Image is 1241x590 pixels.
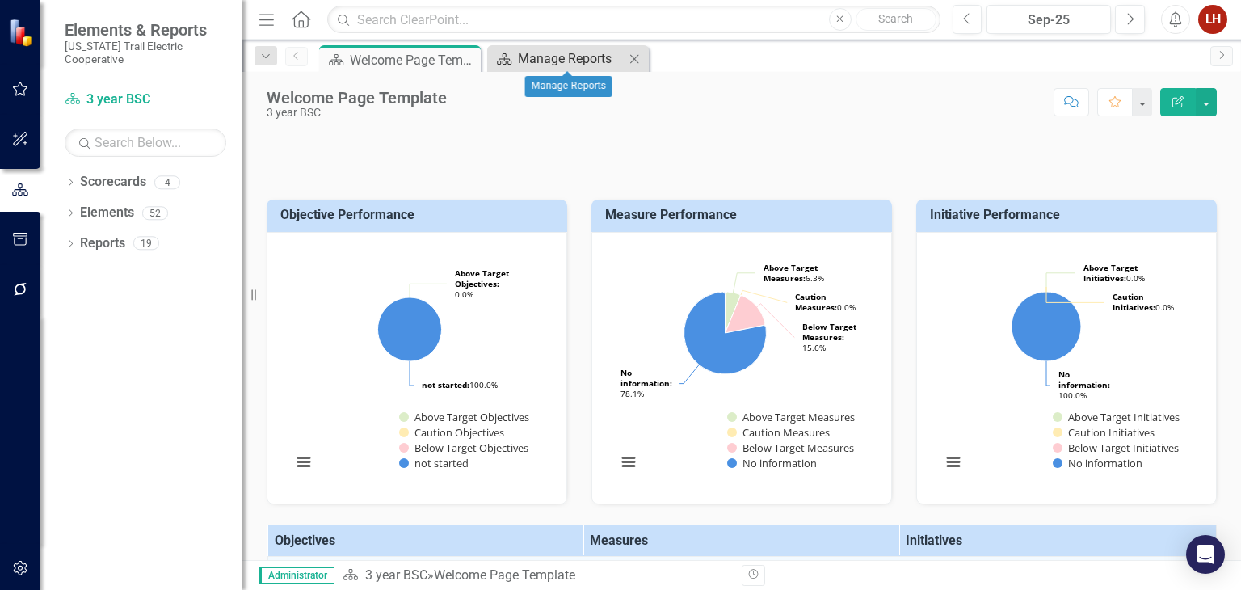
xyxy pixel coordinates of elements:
[933,245,1196,487] svg: Interactive chart
[343,567,730,585] div: »
[1053,410,1180,424] button: Show Above Target Initiatives
[878,12,913,25] span: Search
[856,8,936,31] button: Search
[1053,456,1142,470] button: Show No information
[142,206,168,220] div: 52
[80,234,125,253] a: Reports
[684,292,767,374] path: No information, 25.
[1053,440,1180,455] button: Show Below Target Initiatives
[986,5,1111,34] button: Sep-25
[455,268,510,300] text: 0.0%
[1058,369,1110,401] text: 100.0%
[455,268,510,289] tspan: Above Target Objectives:
[518,48,625,69] div: Manage Reports
[399,410,531,424] button: Show Above Target Objectives
[1113,291,1174,313] text: 0.0%
[65,20,226,40] span: Elements & Reports
[725,292,740,333] path: Above Target Measures, 2.
[992,11,1105,30] div: Sep-25
[1012,292,1081,361] path: No information, 9.
[1058,369,1110,390] tspan: No information:
[154,175,180,189] div: 4
[608,245,875,487] div: Chart. Highcharts interactive chart.
[80,204,134,222] a: Elements
[65,40,226,66] small: [US_STATE] Trail Electric Cooperative
[377,297,441,361] path: not started, 11.
[525,76,612,97] div: Manage Reports
[930,208,1209,222] h3: Initiative Performance
[933,245,1200,487] div: Chart. Highcharts interactive chart.
[80,173,146,192] a: Scorecards
[259,567,334,584] span: Administrator
[727,440,856,455] button: Show Below Target Measures
[942,451,965,474] button: View chart menu, Chart
[267,107,447,119] div: 3 year BSC
[350,50,477,70] div: Welcome Page Template
[422,379,469,390] tspan: not started:
[608,245,871,487] svg: Interactive chart
[284,245,550,487] div: Chart. Highcharts interactive chart.
[1186,535,1225,574] div: Open Intercom Messenger
[267,89,447,107] div: Welcome Page Template
[399,456,468,470] button: Show not started
[1083,262,1138,284] tspan: Above Target Initiatives:
[1113,291,1155,313] tspan: Caution Initiatives:
[727,410,856,424] button: Show Above Target Measures
[1198,5,1227,34] button: LH
[764,262,824,284] text: 6.3%
[795,291,856,313] text: 0.0%
[280,208,559,222] h3: Objective Performance
[620,367,672,399] text: 78.1%
[617,451,640,474] button: View chart menu, Chart
[620,367,672,389] tspan: No information:
[422,379,498,390] text: 100.0%
[284,245,546,487] svg: Interactive chart
[802,321,857,343] tspan: Below Target Measures:
[399,440,530,455] button: Show Below Target Objectives
[65,91,226,109] a: 3 year BSC
[491,48,625,69] a: Manage Reports
[133,237,159,251] div: 19
[605,208,884,222] h3: Measure Performance
[764,262,818,284] tspan: Above Target Measures:
[365,567,427,583] a: 3 year BSC
[802,321,857,353] text: 15.6%
[1053,425,1155,440] button: Show Caution Initiatives
[8,19,36,47] img: ClearPoint Strategy
[327,6,940,34] input: Search ClearPoint...
[292,451,315,474] button: View chart menu, Chart
[399,425,505,440] button: Show Caution Objectives
[727,425,830,440] button: Show Caution Measures
[1083,262,1145,284] text: 0.0%
[434,567,575,583] div: Welcome Page Template
[726,295,765,332] path: Below Target Measures, 5.
[65,129,226,157] input: Search Below...
[727,456,816,470] button: Show No information
[795,291,837,313] tspan: Caution Measures:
